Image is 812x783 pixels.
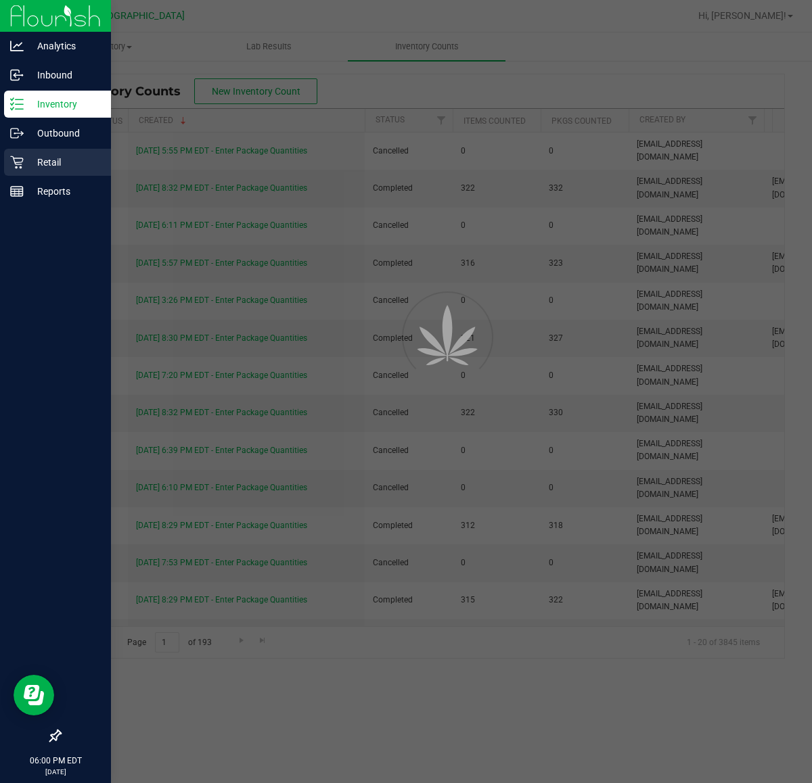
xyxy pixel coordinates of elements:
[24,125,105,141] p: Outbound
[24,96,105,112] p: Inventory
[10,126,24,140] inline-svg: Outbound
[10,97,24,111] inline-svg: Inventory
[24,67,105,83] p: Inbound
[10,39,24,53] inline-svg: Analytics
[24,38,105,54] p: Analytics
[10,156,24,169] inline-svg: Retail
[6,755,105,767] p: 06:00 PM EDT
[6,767,105,777] p: [DATE]
[10,68,24,82] inline-svg: Inbound
[24,154,105,170] p: Retail
[10,185,24,198] inline-svg: Reports
[14,675,54,715] iframe: Resource center
[24,183,105,199] p: Reports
